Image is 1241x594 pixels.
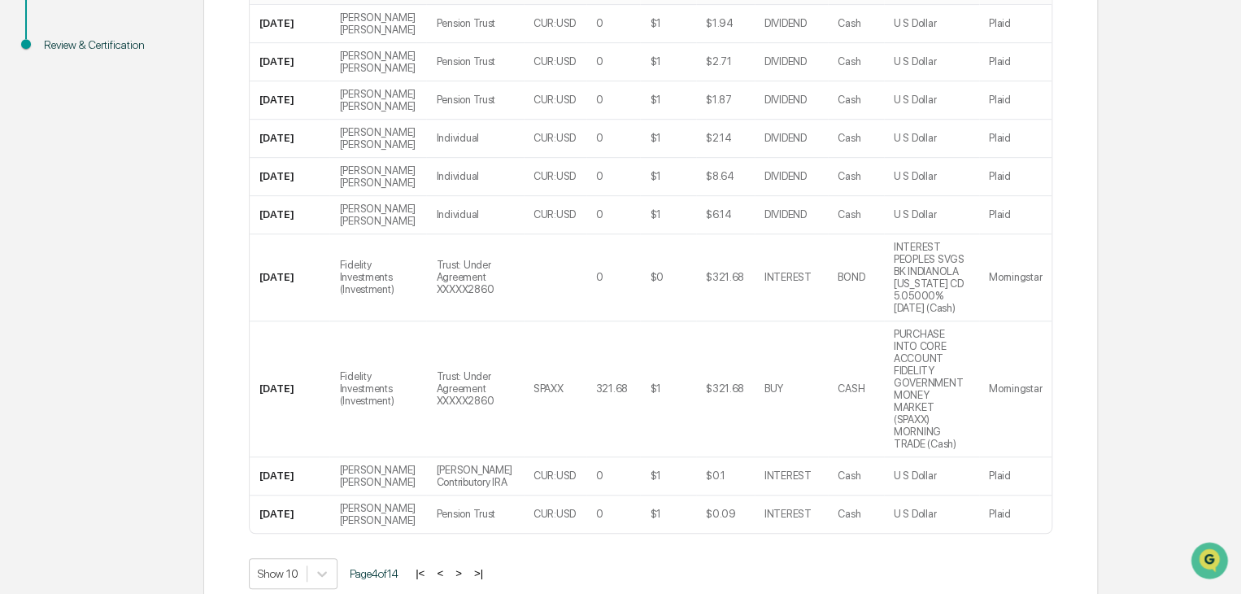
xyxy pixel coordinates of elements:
a: 🗄️Attestations [111,199,208,228]
td: Pension Trust [426,5,523,43]
div: Cash [838,94,860,106]
div: 🖐️ [16,207,29,220]
div: U S Dollar [894,94,936,106]
div: [PERSON_NAME] [PERSON_NAME] [339,203,416,227]
td: Plaid [979,158,1052,196]
div: Cash [838,508,860,520]
div: 321.68 [596,382,628,395]
div: $0.09 [706,508,736,520]
div: Cash [838,55,860,68]
div: $1 [650,382,660,395]
div: [PERSON_NAME] [PERSON_NAME] [339,464,416,488]
span: Preclearance [33,205,105,221]
div: U S Dollar [894,132,936,144]
div: U S Dollar [894,470,936,482]
div: [PERSON_NAME] [PERSON_NAME] [339,88,416,112]
td: Individual [426,196,523,234]
td: [DATE] [250,81,329,120]
div: BUY [764,382,783,395]
img: 1746055101610-c473b297-6a78-478c-a979-82029cc54cd1 [16,124,46,154]
td: [DATE] [250,321,329,457]
div: CUR:USD [533,94,576,106]
div: $1 [650,170,660,182]
td: Plaid [979,457,1052,496]
div: U S Dollar [894,170,936,182]
div: $8.64 [706,170,734,182]
iframe: Open customer support [1189,540,1233,584]
div: Start new chat [55,124,267,141]
td: Trust: Under Agreement XXXXX2860 [426,321,523,457]
div: INTEREST [764,470,812,482]
span: Pylon [162,276,197,288]
div: U S Dollar [894,508,936,520]
td: [DATE] [250,5,329,43]
div: DIVIDEND [764,94,807,106]
div: INTEREST [764,271,812,283]
button: < [432,566,448,580]
td: Plaid [979,496,1052,533]
button: Start new chat [277,129,296,149]
div: $1 [650,132,660,144]
td: Plaid [979,120,1052,158]
div: DIVIDEND [764,170,807,182]
td: Plaid [979,196,1052,234]
div: Cash [838,470,860,482]
div: BOND [838,271,864,283]
td: Morningstar [979,321,1052,457]
td: [DATE] [250,196,329,234]
td: Individual [426,158,523,196]
a: 🔎Data Lookup [10,229,109,259]
a: Powered byPylon [115,275,197,288]
td: Plaid [979,5,1052,43]
div: U S Dollar [894,17,936,29]
div: $1 [650,508,660,520]
div: DIVIDEND [764,17,807,29]
td: Trust: Under Agreement XXXXX2860 [426,234,523,321]
div: $1.87 [706,94,732,106]
div: CASH [838,382,864,395]
div: We're available if you need us! [55,141,206,154]
td: Morningstar [979,234,1052,321]
div: $6.14 [706,208,732,221]
div: Fidelity Investments (Investment) [339,370,416,407]
td: Pension Trust [426,81,523,120]
div: [PERSON_NAME] [PERSON_NAME] [339,50,416,74]
td: Plaid [979,81,1052,120]
div: CUR:USD [533,17,576,29]
div: 🗄️ [118,207,131,220]
td: Individual [426,120,523,158]
div: DIVIDEND [764,55,807,68]
td: Pension Trust [426,496,523,533]
div: $1.94 [706,17,734,29]
div: DIVIDEND [764,208,807,221]
div: $1 [650,208,660,221]
td: [DATE] [250,496,329,533]
div: 0 [596,94,603,106]
div: Cash [838,132,860,144]
div: CUR:USD [533,508,576,520]
div: $2.71 [706,55,732,68]
td: [PERSON_NAME] Contributory IRA [426,457,523,496]
div: 0 [596,17,603,29]
div: $1 [650,17,660,29]
a: 🖐️Preclearance [10,199,111,228]
div: $0.1 [706,470,725,482]
div: 0 [596,508,603,520]
div: 🔎 [16,238,29,251]
p: How can we help? [16,34,296,60]
div: [PERSON_NAME] [PERSON_NAME] [339,502,416,526]
div: CUR:USD [533,170,576,182]
div: INTEREST PEOPLES SVGS BK INDIANOLA [US_STATE] CD 5.05000% [DATE] (Cash) [894,241,969,314]
td: Plaid [979,43,1052,81]
td: [DATE] [250,43,329,81]
div: $321.68 [706,382,744,395]
div: $1 [650,55,660,68]
td: [DATE] [250,120,329,158]
div: Fidelity Investments (Investment) [339,259,416,295]
div: 0 [596,470,603,482]
div: Review & Certification [44,37,177,54]
div: CUR:USD [533,132,576,144]
div: DIVIDEND [764,132,807,144]
div: $321.68 [706,271,744,283]
div: $1 [650,94,660,106]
